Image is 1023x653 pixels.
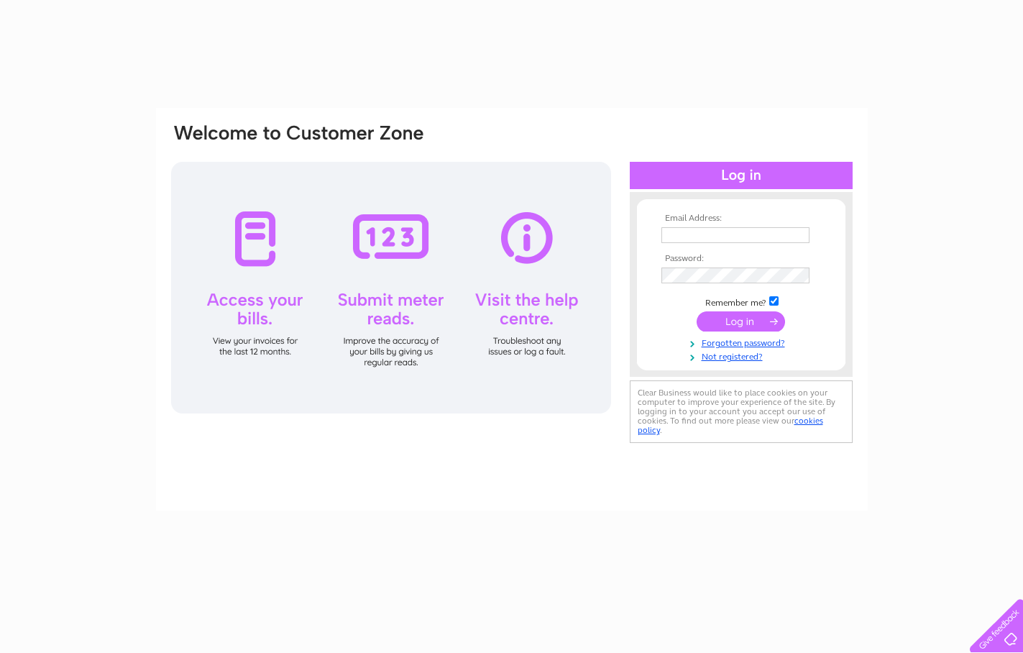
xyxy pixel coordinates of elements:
[661,349,825,362] a: Not registered?
[638,416,823,435] a: cookies policy
[630,380,853,443] div: Clear Business would like to place cookies on your computer to improve your experience of the sit...
[658,294,825,309] td: Remember me?
[697,311,785,332] input: Submit
[658,214,825,224] th: Email Address:
[661,335,825,349] a: Forgotten password?
[658,254,825,264] th: Password:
